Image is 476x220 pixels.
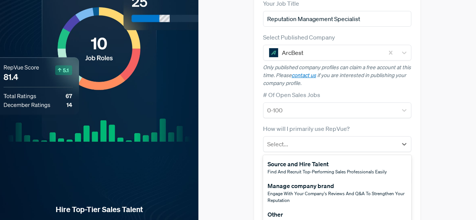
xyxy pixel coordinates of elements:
[268,210,362,219] div: Other
[268,181,407,190] div: Manage company brand
[263,90,320,99] label: # Of Open Sales Jobs
[268,168,387,175] span: Find and recruit top-performing sales professionals easily
[263,11,412,27] input: Title
[12,205,186,214] strong: Hire Top-Tier Sales Talent
[263,33,335,42] label: Select Published Company
[269,48,278,57] img: ArcBest
[292,72,316,79] a: contact us
[263,124,350,133] label: How will I primarily use RepVue?
[268,190,405,203] span: Engage with your company's reviews and Q&A to strengthen your reputation
[263,64,412,87] p: Only published company profiles can claim a free account at this time. Please if you are interest...
[268,159,387,168] div: Source and Hire Talent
